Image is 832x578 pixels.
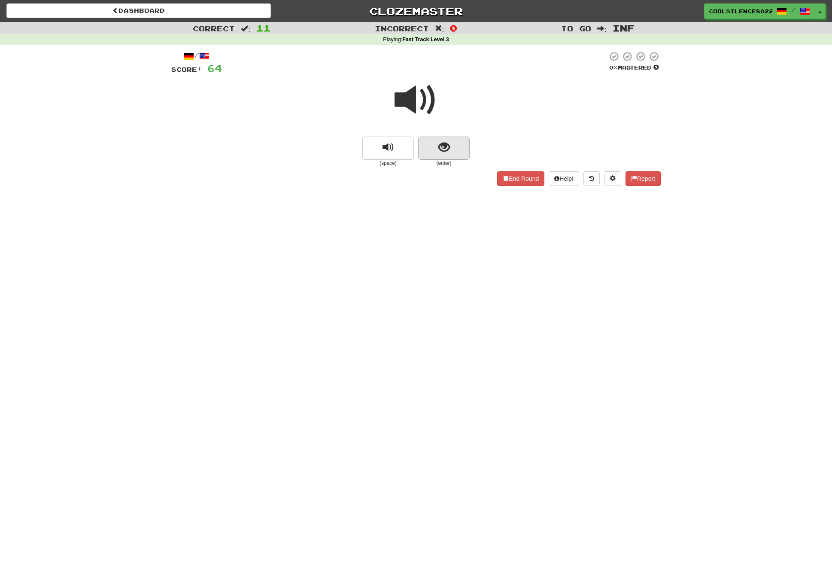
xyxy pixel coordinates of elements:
[284,3,548,18] a: Clozemaster
[256,23,271,33] span: 11
[613,23,635,33] span: Inf
[709,7,772,15] span: CoolSilence8022
[549,171,579,186] button: Help!
[704,3,815,19] a: CoolSilence8022 /
[450,23,457,33] span: 0
[435,25,444,32] span: :
[375,24,429,33] span: Incorrect
[791,7,796,13] span: /
[418,137,470,160] button: show sentence
[597,25,607,32] span: :
[171,66,202,73] span: Score:
[241,25,250,32] span: :
[497,171,544,186] button: End Round
[402,37,449,43] strong: Fast Track Level 3
[207,63,222,73] span: 64
[609,64,618,71] span: 0 %
[561,24,591,33] span: To go
[607,64,661,72] div: Mastered
[6,3,271,18] a: Dashboard
[193,24,235,33] span: Correct
[626,171,661,186] button: Report
[583,171,600,186] button: Round history (alt+y)
[418,160,470,167] small: (enter)
[362,137,414,160] button: replay audio
[171,51,222,62] div: /
[362,160,414,167] small: (space)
